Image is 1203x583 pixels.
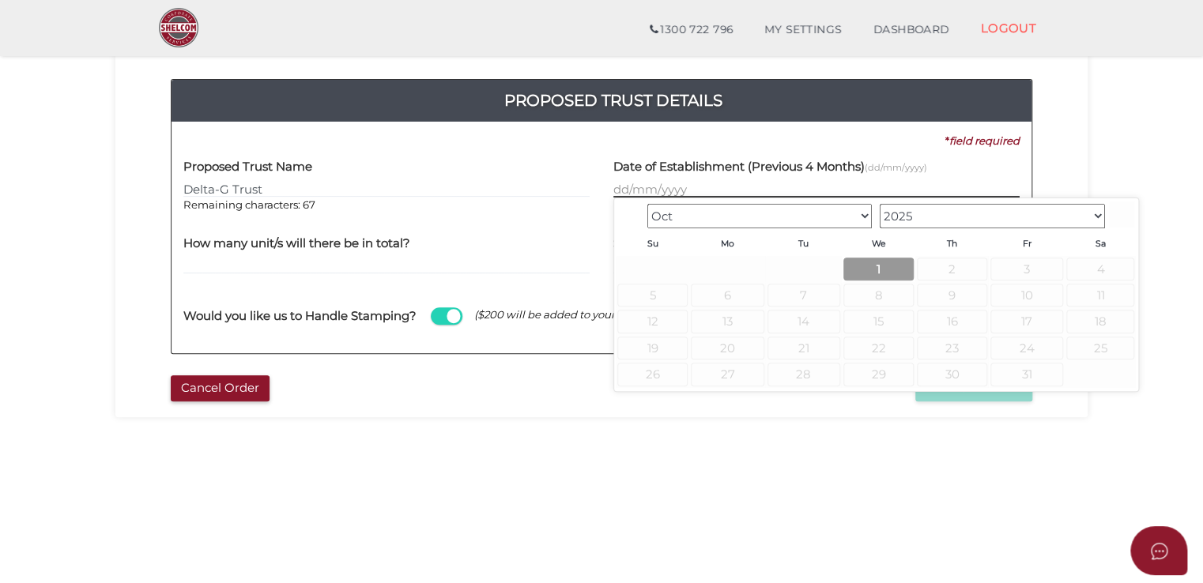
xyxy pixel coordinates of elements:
span: 18 [1066,310,1134,333]
span: 27 [691,363,764,386]
button: Open asap [1130,526,1187,575]
a: DASHBOARD [858,14,965,46]
span: 23 [917,337,987,359]
span: 17 [990,310,1063,333]
span: 3 [990,258,1063,280]
span: Tuesday [798,239,809,249]
span: 31 [990,363,1063,386]
span: 4 [1066,258,1134,280]
a: LOGOUT [964,12,1052,44]
span: 16 [917,310,987,333]
span: 24 [990,337,1063,359]
h4: Date of Establishment (Previous 4 Months) [613,160,927,174]
span: 10 [990,284,1063,307]
span: 14 [767,310,840,333]
span: Friday [1023,239,1031,249]
span: 30 [917,363,987,386]
span: Wednesday [871,239,885,249]
span: Sunday [647,239,658,249]
a: Prev [617,201,643,227]
a: Next [1109,201,1134,227]
i: field required [949,134,1020,147]
span: 2 [917,258,987,280]
span: 11 [1066,284,1134,307]
span: 22 [843,337,914,359]
span: 6 [691,284,764,307]
span: Monday [721,239,734,249]
span: Remaining characters: 67 [183,198,315,211]
span: 15 [843,310,914,333]
span: 21 [767,337,840,359]
span: 5 [617,284,688,307]
h4: Would you like us to Handle Stamping? [183,310,417,323]
input: dd/mm/yyyy [613,180,1020,197]
span: 29 [843,363,914,386]
h4: Proposed Trust Details [183,88,1043,113]
span: 19 [617,337,688,359]
span: 25 [1066,337,1134,359]
span: 28 [767,363,840,386]
h4: Proposed Trust Name [183,160,312,174]
a: 1 [843,258,914,280]
span: ($200 will be added to your application for State Revenue Fees) [474,307,800,322]
h4: How many unit/s will there be in total? [183,237,410,250]
span: 20 [691,337,764,359]
span: Thursday [947,239,957,249]
small: (dd/mm/yyyy) [865,162,927,173]
span: 13 [691,310,764,333]
button: Cancel Order [171,375,270,401]
a: MY SETTINGS [749,14,858,46]
span: 7 [767,284,840,307]
a: 1300 722 796 [634,14,749,46]
span: 8 [843,284,914,307]
span: Saturday [1096,239,1106,249]
span: 9 [917,284,987,307]
span: 26 [617,363,688,386]
span: 12 [617,310,688,333]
